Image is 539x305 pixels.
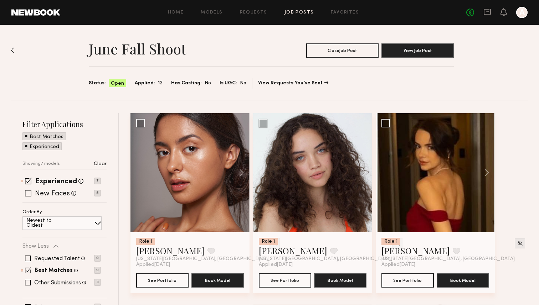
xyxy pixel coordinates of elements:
[136,238,155,245] div: Role 1
[259,262,366,268] div: Applied [DATE]
[89,79,106,87] span: Status:
[201,10,222,15] a: Models
[136,262,244,268] div: Applied [DATE]
[30,135,63,140] p: Best Matches
[306,43,379,58] button: CloseJob Post
[517,240,523,246] img: Unhide Model
[258,81,328,86] a: View Requests You’ve Sent
[191,277,244,283] a: Book Model
[94,255,101,262] p: 0
[30,144,59,149] p: Experienced
[94,190,101,196] p: 5
[136,273,189,288] button: See Portfolio
[171,79,202,87] span: Has Casting:
[26,218,69,228] p: Newest to Oldest
[111,80,124,87] span: Open
[22,162,60,166] p: Showing 7 models
[331,10,359,15] a: Favorites
[314,273,366,288] button: Book Model
[220,79,237,87] span: Is UGC:
[22,243,49,249] p: Show Less
[240,79,246,87] span: No
[259,245,327,256] a: [PERSON_NAME]
[22,210,42,215] p: Order By
[259,273,311,288] button: See Portfolio
[11,47,14,53] img: Back to previous page
[158,79,163,87] span: 12
[381,256,515,262] span: [US_STATE][GEOGRAPHIC_DATA], [GEOGRAPHIC_DATA]
[259,256,392,262] span: [US_STATE][GEOGRAPHIC_DATA], [GEOGRAPHIC_DATA]
[135,79,155,87] span: Applied:
[259,238,278,245] div: Role 1
[94,162,107,167] p: Clear
[34,256,80,262] label: Requested Talent
[240,10,267,15] a: Requests
[94,267,101,274] p: 9
[314,277,366,283] a: Book Model
[136,245,205,256] a: [PERSON_NAME]
[205,79,211,87] span: No
[22,119,107,129] h2: Filter Applications
[34,280,81,286] label: Other Submissions
[437,273,489,288] button: Book Model
[381,245,450,256] a: [PERSON_NAME]
[35,178,77,185] label: Experienced
[89,40,186,58] h1: June Fall Shoot
[168,10,184,15] a: Home
[191,273,244,288] button: Book Model
[381,238,400,245] div: Role 1
[381,43,454,58] button: View Job Post
[437,277,489,283] a: Book Model
[381,273,434,288] button: See Portfolio
[94,279,101,286] p: 3
[516,7,528,18] a: A
[381,262,489,268] div: Applied [DATE]
[35,268,73,274] label: Best Matches
[94,178,101,184] p: 7
[284,10,314,15] a: Job Posts
[136,256,269,262] span: [US_STATE][GEOGRAPHIC_DATA], [GEOGRAPHIC_DATA]
[35,190,70,198] label: New Faces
